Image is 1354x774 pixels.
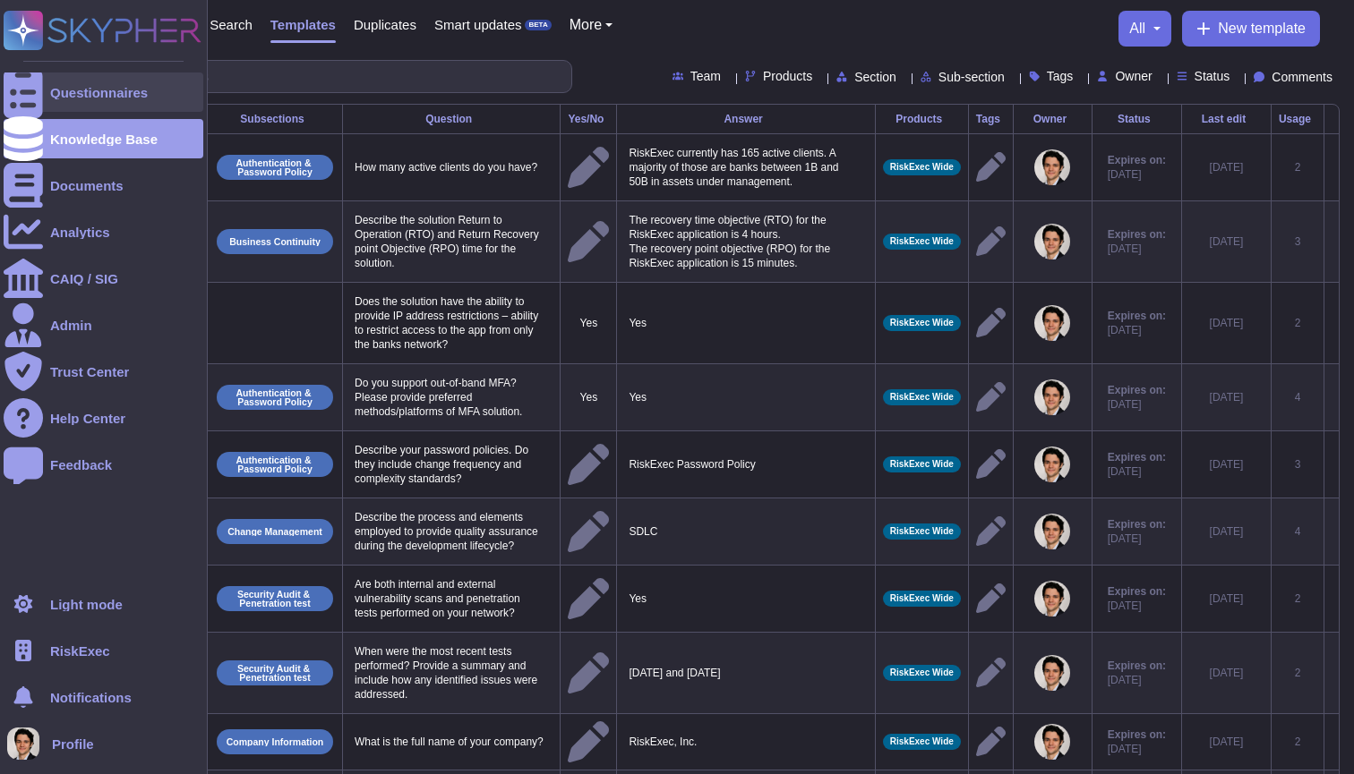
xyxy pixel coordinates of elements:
[1034,305,1070,341] img: user
[1279,114,1316,124] div: Usage
[50,644,110,658] span: RiskExec
[227,527,322,537] p: Change Management
[4,352,203,391] a: Trust Center
[624,730,867,753] p: RiskExec, Inc.
[890,163,954,172] span: RiskExec Wide
[1189,735,1264,749] div: [DATE]
[50,179,124,192] div: Documents
[1108,584,1166,599] span: Expires on:
[223,388,327,407] p: Authentication & Password Policy
[568,316,609,330] p: Yes
[50,691,132,704] span: Notifications
[1108,153,1166,167] span: Expires on:
[223,158,327,177] p: Authentication & Password Policy
[1108,227,1166,242] span: Expires on:
[227,737,324,747] p: Company Information
[1108,383,1166,397] span: Expires on:
[1034,514,1070,549] img: user
[229,237,321,247] p: Business Continuity
[4,166,203,205] a: Documents
[890,668,954,677] span: RiskExec Wide
[1189,457,1264,472] div: [DATE]
[1189,316,1264,330] div: [DATE]
[4,72,203,112] a: Questionnaires
[1108,532,1166,546] span: [DATE]
[1047,70,1074,82] span: Tags
[1195,70,1230,82] span: Status
[624,114,867,124] div: Answer
[1279,666,1316,680] div: 2
[350,208,553,275] p: Describe the solution Return to Operation (RTO) and Return Recovery point Objective (RPO) time fo...
[4,259,203,298] a: CAIQ / SIG
[350,371,553,423] p: Do you support out-of-band MFA? Please provide preferred methods/platforms of MFA solution.
[570,18,613,32] button: More
[210,18,253,31] span: Search
[1108,742,1166,756] span: [DATE]
[1279,524,1316,539] div: 4
[223,455,327,474] p: Authentication & Password Policy
[570,18,602,32] span: More
[624,386,867,409] p: Yes
[1108,309,1166,323] span: Expires on:
[1108,167,1166,182] span: [DATE]
[1189,160,1264,174] div: [DATE]
[7,727,39,760] img: user
[1279,735,1316,749] div: 2
[52,737,94,751] span: Profile
[624,661,867,685] p: [DATE] and [DATE]
[71,61,571,92] input: Search by keywords
[50,225,110,239] div: Analytics
[624,453,867,476] p: RiskExec Password Policy
[890,527,954,536] span: RiskExec Wide
[4,305,203,344] a: Admin
[568,114,609,124] div: Yes/No
[1108,517,1166,532] span: Expires on:
[624,587,867,610] p: Yes
[1034,655,1070,691] img: user
[1279,316,1316,330] div: 2
[1034,581,1070,617] img: user
[525,20,551,30] div: BETA
[854,71,896,83] span: Section
[890,737,954,746] span: RiskExec Wide
[890,460,954,469] span: RiskExec Wide
[354,18,416,31] span: Duplicates
[50,365,129,378] div: Trust Center
[938,71,1005,83] span: Sub-section
[1108,450,1166,464] span: Expires on:
[1108,323,1166,337] span: [DATE]
[883,114,961,124] div: Products
[890,319,954,327] span: RiskExec Wide
[350,640,553,706] p: When were the most recent tests performed? Provide a summary and include how any identified issue...
[350,156,553,179] p: How many active clients do you have?
[1279,457,1316,472] div: 3
[1034,224,1070,259] img: user
[890,594,954,603] span: RiskExec Wide
[624,141,867,193] p: RiskExec currently has 165 active clients. A majority of those are banks between 1B and 50B in as...
[1108,659,1166,673] span: Expires on:
[350,114,553,124] div: Question
[890,393,954,402] span: RiskExec Wide
[50,458,112,472] div: Feedback
[350,506,553,557] p: Describe the process and elements employed to provide quality assurance during the development li...
[1189,234,1264,249] div: [DATE]
[50,598,123,611] div: Light mode
[50,132,158,146] div: Knowledge Base
[1021,114,1084,124] div: Owner
[1182,11,1320,47] button: New template
[434,18,522,31] span: Smart updates
[1108,242,1166,256] span: [DATE]
[50,86,148,99] div: Questionnaires
[1189,524,1264,539] div: [DATE]
[350,573,553,625] p: Are both internal and external vulnerability scans and penetration tests performed on your network?
[1034,447,1070,482] img: user
[50,319,92,332] div: Admin
[50,412,125,425] div: Help Center
[4,119,203,158] a: Knowledge Base
[1129,21,1145,36] span: all
[215,114,335,124] div: Subsections
[1279,234,1316,249] div: 3
[350,730,553,753] p: What is the full name of your company?
[1218,21,1306,36] span: New template
[1279,591,1316,606] div: 2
